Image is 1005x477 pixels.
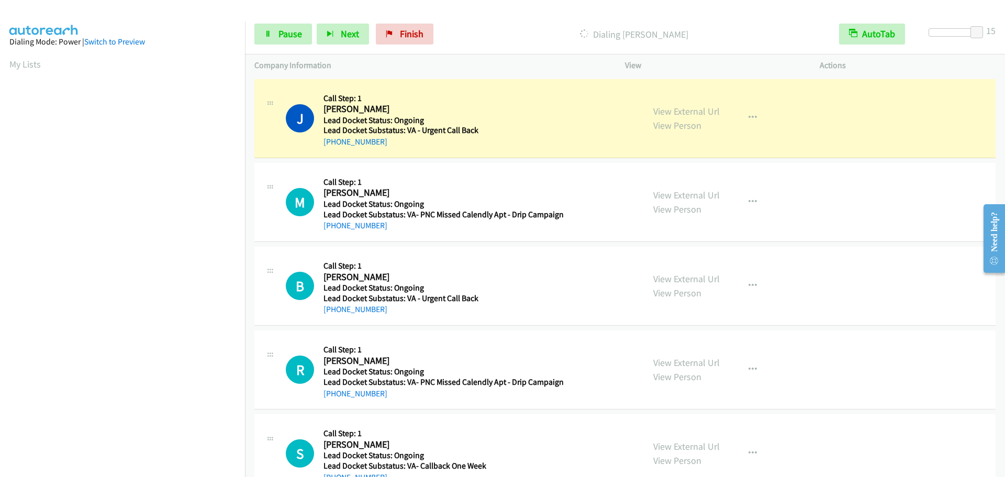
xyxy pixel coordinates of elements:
h2: [PERSON_NAME] [323,355,560,367]
h5: Lead Docket Substatus: VA- PNC Missed Calendly Apt - Drip Campaign [323,377,564,387]
a: View External Url [653,440,720,452]
h5: Lead Docket Substatus: VA- PNC Missed Calendly Apt - Drip Campaign [323,209,564,220]
h5: Call Step: 1 [323,345,564,355]
a: Finish [376,24,433,45]
a: View Person [653,371,701,383]
h5: Lead Docket Status: Ongoing [323,450,560,461]
div: The call is yet to be attempted [286,356,314,384]
h2: [PERSON_NAME] [323,271,560,283]
h1: B [286,272,314,300]
button: AutoTab [839,24,905,45]
div: The call is yet to be attempted [286,439,314,468]
h5: Lead Docket Status: Ongoing [323,199,564,209]
h5: Lead Docket Substatus: VA - Urgent Call Back [323,293,560,304]
div: The call is yet to be attempted [286,272,314,300]
iframe: Resource Center [975,197,1005,280]
a: View External Url [653,273,720,285]
h2: [PERSON_NAME] [323,439,560,451]
h1: M [286,188,314,216]
a: View Person [653,203,701,215]
h5: Call Step: 1 [323,428,560,439]
div: 15 [986,24,996,38]
a: [PHONE_NUMBER] [323,304,387,314]
h5: Call Step: 1 [323,177,564,187]
h1: R [286,356,314,384]
div: Dialing Mode: Power | [9,36,236,48]
a: View External Url [653,357,720,369]
h5: Lead Docket Status: Ongoing [323,283,560,293]
p: View [625,59,801,72]
a: View External Url [653,105,720,117]
h1: J [286,104,314,132]
a: My Lists [9,58,41,70]
a: Pause [254,24,312,45]
h1: S [286,439,314,468]
a: View Person [653,454,701,467]
a: [PHONE_NUMBER] [323,137,387,147]
h5: Lead Docket Substatus: VA- Callback One Week [323,461,560,471]
a: View Person [653,287,701,299]
a: View Person [653,119,701,131]
p: Actions [820,59,996,72]
span: Next [341,28,359,40]
a: [PHONE_NUMBER] [323,220,387,230]
h2: [PERSON_NAME] [323,187,560,199]
h2: [PERSON_NAME] [323,103,560,115]
a: [PHONE_NUMBER] [323,389,387,398]
h5: Lead Docket Substatus: VA - Urgent Call Back [323,125,560,136]
h5: Call Step: 1 [323,93,560,104]
span: Pause [278,28,302,40]
a: View External Url [653,189,720,201]
span: Finish [400,28,423,40]
h5: Call Step: 1 [323,261,560,271]
h5: Lead Docket Status: Ongoing [323,115,560,126]
a: Switch to Preview [84,37,145,47]
h5: Lead Docket Status: Ongoing [323,367,564,377]
div: The call is yet to be attempted [286,188,314,216]
p: Company Information [254,59,606,72]
p: Dialing [PERSON_NAME] [448,27,820,41]
button: Next [317,24,369,45]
